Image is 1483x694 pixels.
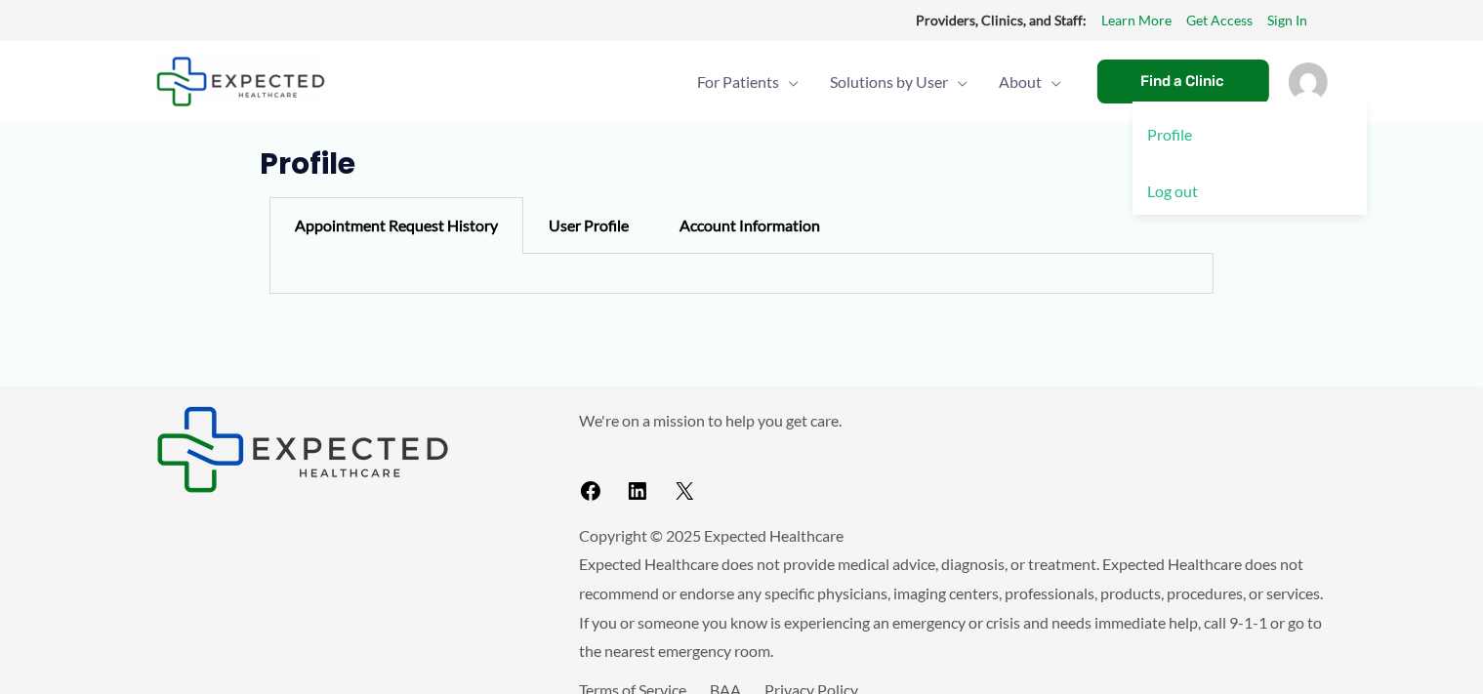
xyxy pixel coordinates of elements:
aside: Footer Widget 2 [579,406,1328,510]
a: Get Access [1187,8,1254,33]
a: Learn More [1102,8,1173,33]
span: Copyright © 2025 Expected Healthcare [579,526,844,545]
div: Appointment Request History [269,197,523,254]
a: Account icon link [1289,70,1328,89]
nav: Primary Site Navigation [682,48,1078,116]
p: We're on a mission to help you get care. [579,406,1328,435]
a: For PatientsMenu Toggle [682,48,815,116]
span: Solutions by User [831,48,949,116]
span: For Patients [698,48,780,116]
img: Expected Healthcare Logo - side, dark font, small [156,57,325,106]
span: Expected Healthcare does not provide medical advice, diagnosis, or treatment. Expected Healthcare... [579,554,1323,660]
a: Solutions by UserMenu Toggle [815,48,984,116]
h1: Profile [260,146,1223,182]
a: Sign In [1268,8,1308,33]
a: AboutMenu Toggle [984,48,1078,116]
span: About [1000,48,1043,116]
img: Expected Healthcare Logo - side, dark font, small [156,406,449,493]
span: Menu Toggle [780,48,800,116]
div: Account Information [654,197,845,254]
a: Profile [1133,106,1367,163]
aside: Footer Widget 1 [156,406,530,493]
a: Find a Clinic [1097,60,1269,103]
a: Log out [1133,163,1367,220]
strong: Providers, Clinics, and Staff: [917,12,1088,28]
span: Menu Toggle [949,48,968,116]
div: User Profile [523,197,654,254]
span: Menu Toggle [1043,48,1062,116]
